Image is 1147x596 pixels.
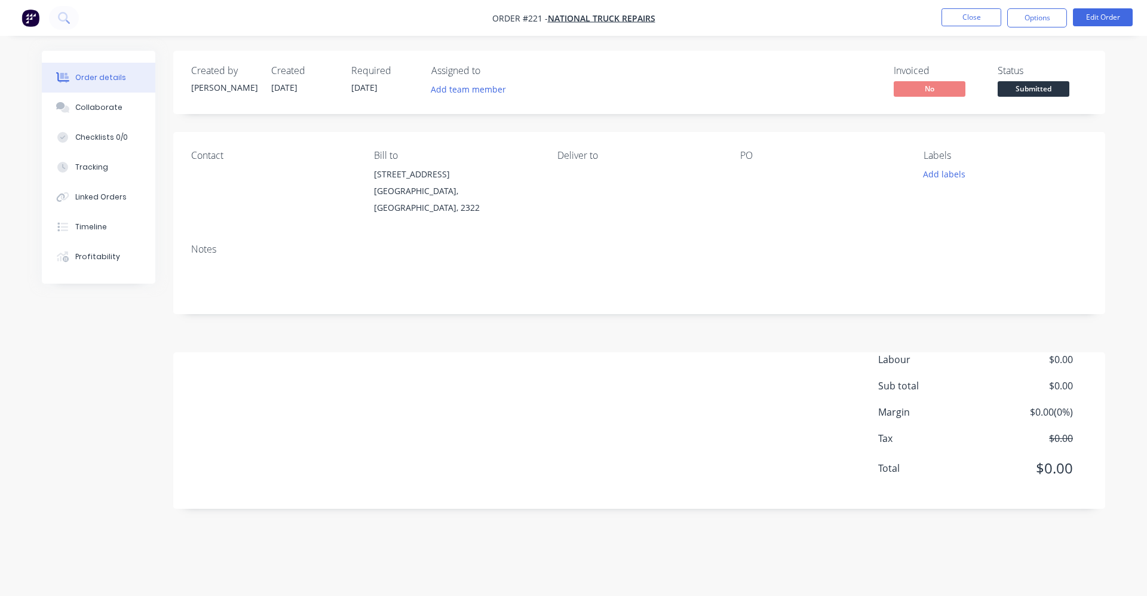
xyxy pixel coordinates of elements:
div: Profitability [75,251,120,262]
img: Factory [22,9,39,27]
div: Invoiced [894,65,983,76]
div: Checklists 0/0 [75,132,128,143]
span: Order #221 - [492,13,548,24]
button: Close [941,8,1001,26]
div: Created [271,65,337,76]
span: $0.00 [985,457,1073,479]
div: Deliver to [557,150,721,161]
button: Add team member [425,81,513,97]
span: Margin [878,405,985,419]
span: $0.00 [985,352,1073,367]
div: Created by [191,65,257,76]
span: Sub total [878,379,985,393]
span: [DATE] [271,82,298,93]
div: PO [740,150,904,161]
button: Options [1007,8,1067,27]
span: $0.00 ( 0 %) [985,405,1073,419]
a: National Truck Repairs [548,13,655,24]
span: Submitted [998,81,1069,96]
div: [PERSON_NAME] [191,81,257,94]
button: Timeline [42,212,155,242]
button: Submitted [998,81,1069,99]
span: [DATE] [351,82,378,93]
span: No [894,81,965,96]
span: Total [878,461,985,475]
button: Linked Orders [42,182,155,212]
div: [STREET_ADDRESS][GEOGRAPHIC_DATA], [GEOGRAPHIC_DATA], 2322 [374,166,538,216]
span: Tax [878,431,985,446]
button: Collaborate [42,93,155,122]
button: Edit Order [1073,8,1133,26]
button: Checklists 0/0 [42,122,155,152]
div: Status [998,65,1087,76]
span: Labour [878,352,985,367]
div: Required [351,65,417,76]
div: Collaborate [75,102,122,113]
div: Contact [191,150,355,161]
span: $0.00 [985,431,1073,446]
span: $0.00 [985,379,1073,393]
div: Labels [924,150,1087,161]
div: Tracking [75,162,108,173]
div: Assigned to [431,65,551,76]
div: [GEOGRAPHIC_DATA], [GEOGRAPHIC_DATA], 2322 [374,183,538,216]
div: Order details [75,72,126,83]
button: Add labels [916,166,971,182]
div: Timeline [75,222,107,232]
button: Add team member [431,81,513,97]
button: Order details [42,63,155,93]
div: [STREET_ADDRESS] [374,166,538,183]
div: Bill to [374,150,538,161]
button: Tracking [42,152,155,182]
button: Profitability [42,242,155,272]
div: Notes [191,244,1087,255]
div: Linked Orders [75,192,127,202]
